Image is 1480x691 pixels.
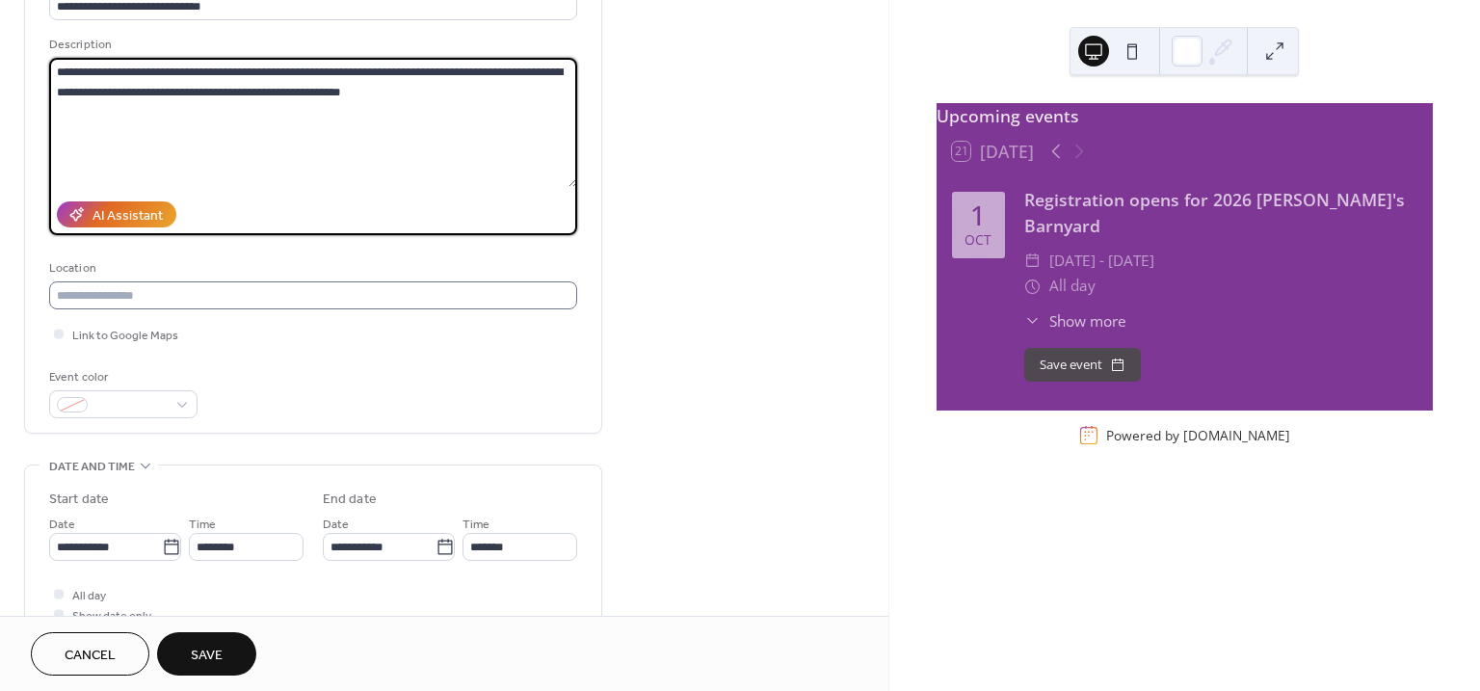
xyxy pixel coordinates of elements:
[72,326,178,346] span: Link to Google Maps
[323,515,349,535] span: Date
[323,490,377,510] div: End date
[1024,310,1042,332] div: ​
[72,606,151,626] span: Show date only
[462,515,489,535] span: Time
[1024,348,1141,383] button: Save event
[1106,426,1290,444] div: Powered by
[1024,274,1042,299] div: ​
[49,490,109,510] div: Start date
[191,646,223,666] span: Save
[1024,310,1126,332] button: ​Show more
[49,35,573,55] div: Description
[57,201,176,227] button: AI Assistant
[49,258,573,279] div: Location
[970,202,986,229] div: 1
[189,515,216,535] span: Time
[65,646,116,666] span: Cancel
[1024,249,1042,274] div: ​
[1049,274,1096,299] span: All day
[92,206,163,226] div: AI Assistant
[1049,310,1126,332] span: Show more
[965,233,991,247] div: Oct
[72,586,106,606] span: All day
[49,367,194,387] div: Event color
[1024,187,1417,238] div: Registration opens for 2026 [PERSON_NAME]'s Barnyard
[937,103,1433,128] div: Upcoming events
[157,632,256,676] button: Save
[31,632,149,676] button: Cancel
[49,457,135,477] span: Date and time
[49,515,75,535] span: Date
[1183,426,1290,444] a: [DOMAIN_NAME]
[1049,249,1154,274] span: [DATE] - [DATE]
